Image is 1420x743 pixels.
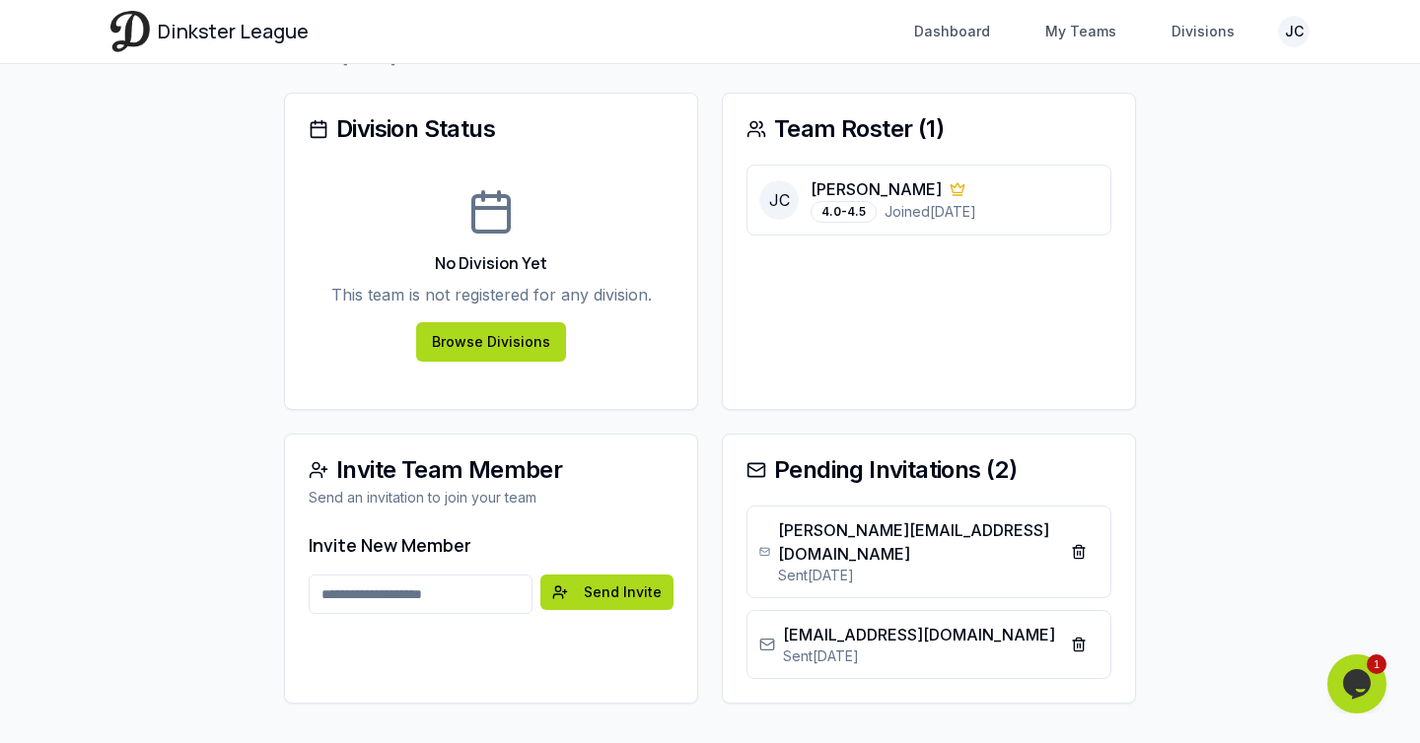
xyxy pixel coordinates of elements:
span: Joined [DATE] [885,202,976,222]
p: [PERSON_NAME][EMAIL_ADDRESS][DOMAIN_NAME] [778,518,1059,566]
span: JC [759,180,799,220]
a: Dinkster League [110,11,309,51]
p: This team is not registered for any division. [309,283,674,306]
button: Send Invite [540,574,674,610]
p: Sent [DATE] [778,566,1059,585]
iframe: chat widget [1327,654,1390,713]
div: Pending Invitations ( 2 ) [746,458,1111,482]
div: Team Roster ( 1 ) [746,117,1111,141]
p: [PERSON_NAME] [811,177,942,201]
p: Sent [DATE] [783,646,1055,666]
span: Dinkster League [158,18,309,45]
div: Division Status [309,117,674,141]
p: [EMAIL_ADDRESS][DOMAIN_NAME] [783,623,1055,646]
h3: No Division Yet [309,251,674,275]
div: 4.0-4.5 [811,201,877,223]
h3: Invite New Member [309,531,674,559]
div: Send an invitation to join your team [309,488,674,507]
a: Dashboard [902,14,1002,49]
div: Invite Team Member [309,458,674,482]
img: Dinkster [110,11,150,51]
a: Divisions [1160,14,1246,49]
a: My Teams [1033,14,1128,49]
a: Browse Divisions [416,322,566,362]
button: JC [1278,16,1310,47]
